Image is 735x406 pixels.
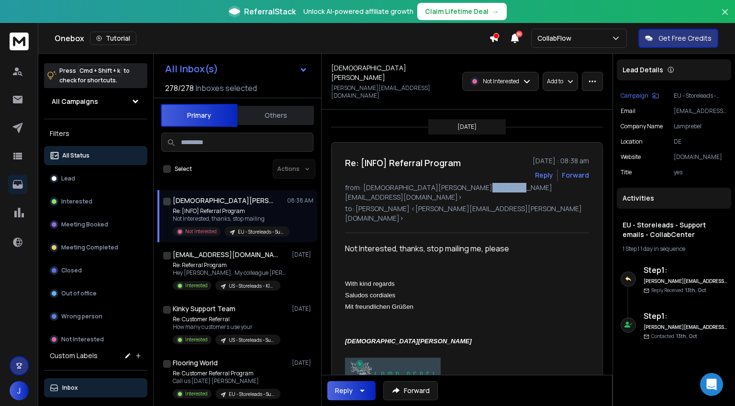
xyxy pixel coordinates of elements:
p: Re: [INFO] Referral Program [173,207,288,215]
span: ReferralStack [244,6,296,17]
span: 278 / 278 [165,82,194,94]
h1: All Inbox(s) [165,64,218,74]
p: Not Interested [483,78,519,85]
button: All Inbox(s) [157,59,315,79]
div: Open Intercom Messenger [700,373,723,396]
p: Call us [DATE] [PERSON_NAME] [173,377,280,385]
p: Closed [61,267,82,274]
button: Interested [44,192,147,211]
p: Meeting Completed [61,244,118,251]
button: Get Free Credits [638,29,718,48]
p: Lead [61,175,75,182]
button: Closed [44,261,147,280]
p: Lead Details [623,65,663,75]
button: Campaign [621,92,659,100]
button: All Campaigns [44,92,147,111]
p: Unlock AI-powered affiliate growth [303,7,413,16]
span: 50 [516,31,523,37]
div: Onebox [55,32,489,45]
label: Select [175,165,192,173]
p: Get Free Credits [658,34,712,43]
button: Wrong person [44,307,147,326]
button: Lead [44,169,147,188]
button: Inbox [44,378,147,397]
p: US - Storeleads - Support emails - CollabCenter [229,337,275,344]
p: Press to check for shortcuts. [59,66,130,85]
p: Hey [PERSON_NAME], My colleague [PERSON_NAME] added [173,269,288,277]
p: to: [PERSON_NAME] <[PERSON_NAME][EMAIL_ADDRESS][PERSON_NAME][DOMAIN_NAME]> [345,204,589,223]
h6: Step 1 : [644,264,727,276]
button: Claim Lifetime Deal→ [417,3,507,20]
p: Re: Customer Referral [173,316,280,323]
button: Meeting Completed [44,238,147,257]
button: Close banner [719,6,731,29]
h1: EU - Storeleads - Support emails - CollabCenter [623,220,725,239]
p: Lamprebel [674,123,727,130]
button: Reply [535,170,553,180]
p: EU - Storeleads - Support emails - CollabCenter [674,92,727,100]
p: [DATE] : 08:38 am [533,156,589,166]
p: Add to [547,78,563,85]
p: CollabFlow [537,34,575,43]
span: Cmd + Shift + k [78,65,122,76]
p: 08:38 AM [287,197,313,204]
p: [DATE] [457,123,477,131]
p: Reply Received [651,287,706,294]
h6: [PERSON_NAME][EMAIL_ADDRESS][PERSON_NAME][DOMAIN_NAME] [644,278,727,285]
span: 13th, Oct [685,287,706,293]
p: [DATE] [292,359,313,367]
span: 1 day in sequence [640,245,685,253]
p: US - Storeleads - Klaviyo - Support emails [229,282,275,290]
h1: Kinky Support Team [173,304,235,314]
p: EU - Storeleads - Support emails - CollabCenter [238,228,284,236]
p: Meeting Booked [61,221,108,228]
button: J [10,381,29,400]
p: from: [DEMOGRAPHIC_DATA][PERSON_NAME] <[PERSON_NAME][EMAIL_ADDRESS][DOMAIN_NAME]> [345,183,589,202]
span: → [492,7,499,16]
p: [DATE] [292,251,313,259]
button: Others [237,105,314,126]
p: EU - Storeleads - Support emails - CollabCenter [229,391,275,398]
button: Meeting Booked [44,215,147,234]
button: Reply [327,381,376,400]
h1: [DEMOGRAPHIC_DATA][PERSON_NAME] [331,63,457,82]
h6: [PERSON_NAME][EMAIL_ADDRESS][PERSON_NAME][DOMAIN_NAME] [644,324,727,331]
h3: Custom Labels [50,351,98,361]
h3: Filters [44,127,147,140]
button: Tutorial [90,32,136,45]
p: Contacted [651,333,697,340]
div: Reply [335,386,353,395]
h1: All Campaigns [52,97,98,106]
div: Forward [562,170,589,180]
div: Activities [617,188,731,209]
p: Campaign [621,92,648,100]
p: Wrong person [61,313,102,320]
p: yes [674,169,727,176]
p: Interested [185,336,208,343]
p: Interested [185,390,208,397]
div: | [623,245,725,253]
p: How many customers use your [173,323,280,331]
p: All Status [62,152,89,159]
p: [DOMAIN_NAME] [674,153,727,161]
p: location [621,138,643,146]
h1: [DEMOGRAPHIC_DATA][PERSON_NAME] [173,196,278,205]
span: 13th, Oct [676,333,697,339]
p: Company Name [621,123,663,130]
p: Out of office [61,290,97,297]
p: [PERSON_NAME][EMAIL_ADDRESS][DOMAIN_NAME] [331,84,457,100]
span: Mit freundlichen Grüßen [345,303,413,310]
img: AIorK4ypE0t5Xmgh8fJ_NpW7axFGoFjOICDUqs-l03P_DHhw51CcdY-6gd9_q3SM1gvxqRzdFqmS5nJfw1fH [345,358,441,392]
p: website [621,153,641,161]
button: Primary [161,104,237,127]
button: All Status [44,146,147,165]
p: Not Interested [61,336,104,343]
p: [DATE] [292,305,313,313]
p: Interested [185,282,208,289]
h6: Step 1 : [644,310,727,322]
p: Email [621,107,635,115]
h1: Flooring World [173,358,218,368]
